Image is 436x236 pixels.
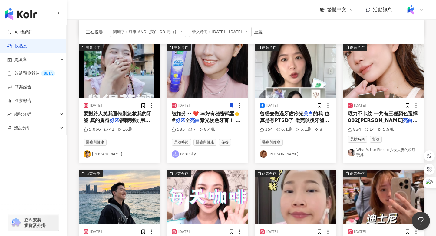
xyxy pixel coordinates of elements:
div: 商業合作 [86,44,100,50]
div: 5.9萬 [378,126,394,133]
span: 立即安裝 瀏覽器外掛 [24,217,45,228]
div: 商業合作 [262,44,276,50]
div: 834 [348,126,361,133]
img: KOL Avatar [172,150,179,158]
img: post-image [167,44,248,98]
div: 商業合作 [350,44,365,50]
div: [DATE] [354,229,366,234]
div: [DATE] [178,229,190,234]
a: KOL AvatarPopDaily [172,150,243,158]
div: 商業合作 [174,44,188,50]
span: 被扣分⋯ 💔 幸好有秘密武器👉 # [172,111,240,123]
img: KOL Avatar [260,150,267,158]
mark: 好來 [110,117,119,123]
div: [DATE] [178,103,190,108]
button: 商業合作 [343,44,424,98]
a: KOL Avatar[PERSON_NAME] [260,150,331,158]
a: chrome extension立即安裝 瀏覽器外掛 [8,214,59,231]
span: 全 [185,117,190,123]
div: 商業合作 [86,170,100,177]
img: post-image [255,170,336,224]
img: post-image [167,170,248,224]
span: 發文時間：[DATE] - [DATE] [189,27,252,37]
img: KOL Avatar [348,149,355,156]
span: rise [7,112,12,116]
button: 商業合作 [79,44,160,98]
div: [DATE] [266,103,278,108]
span: 瑕力不卡紋 一共有三種顏色選擇 002[PERSON_NAME] [348,111,418,123]
div: 8.4萬 [199,126,215,133]
span: 保養 [219,139,231,146]
span: 美妝時尚 [348,136,367,143]
div: 商業合作 [174,170,188,177]
img: post-image [343,170,424,224]
div: [DATE] [90,229,102,234]
div: 商業合作 [262,170,276,177]
mark: 亮白 [190,117,200,123]
div: 535 [172,126,185,133]
img: post-image [79,44,160,98]
span: 繁體中文 [327,6,346,13]
iframe: Help Scout Beacon - Open [412,212,430,230]
button: 商業合作 [167,44,248,98]
span: 彩妝 [370,136,382,143]
span: 美妝時尚 [172,139,191,146]
img: Kolr%20app%20icon%20%281%29.png [405,4,416,15]
div: [DATE] [90,103,102,108]
span: 醫療與健康 [260,139,283,146]
div: 商業合作 [350,170,365,177]
span: 醫療與健康 [193,139,216,146]
button: 商業合作 [255,170,336,224]
mark: 美白 [303,111,313,116]
span: 要對路人笑我還特別急救我的牙齒 真的覺得 [84,111,151,123]
a: searchAI 找網紅 [7,29,33,35]
a: 商案媒合 [7,84,31,90]
img: post-image [343,44,424,98]
img: logo [5,8,37,20]
div: 6.1萬 [295,126,311,133]
a: KOL AvatarWhat's the Pinklio 少女人妻的粉紅玩具 [348,147,419,158]
button: 商業合作 [79,170,160,224]
div: [DATE] [266,229,278,234]
span: 紫光校色牙膏！ 內含高濃度「紫 [172,117,240,130]
img: chrome extension [10,218,21,228]
img: post-image [79,170,160,224]
span: 醫療與健康 [84,139,107,146]
div: 重置 [254,29,263,34]
div: 8 [314,126,322,133]
div: 16萬 [117,126,132,133]
img: post-image [255,44,336,98]
div: 14 [364,126,375,133]
img: KOL Avatar [84,150,91,158]
a: 效益預測報告BETA [7,70,55,76]
span: 關鍵字：好來 AND {美白 OR 亮白} [110,27,186,37]
span: 正在搜尋 ： [86,29,107,34]
div: [DATE] [354,103,366,108]
span: 活動訊息 [373,7,392,12]
div: 154 [260,126,273,133]
span: 曾經去做過牙齒冷光 [260,111,303,116]
a: 洞察報告 [7,98,31,104]
div: 5,066 [84,126,101,133]
span: 競品分析 [14,121,31,135]
div: 6.1萬 [276,126,292,133]
mark: 好來 [176,117,185,123]
button: 商業合作 [255,44,336,98]
div: 7 [188,126,196,133]
button: 商業合作 [167,170,248,224]
button: 商業合作 [343,170,424,224]
div: 41 [104,126,114,133]
span: 資源庫 [14,53,27,66]
mark: 亮白 [403,117,418,123]
a: KOL Avatar[PERSON_NAME] [84,150,155,158]
span: 趨勢分析 [14,107,31,121]
a: 找貼文 [7,43,27,49]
